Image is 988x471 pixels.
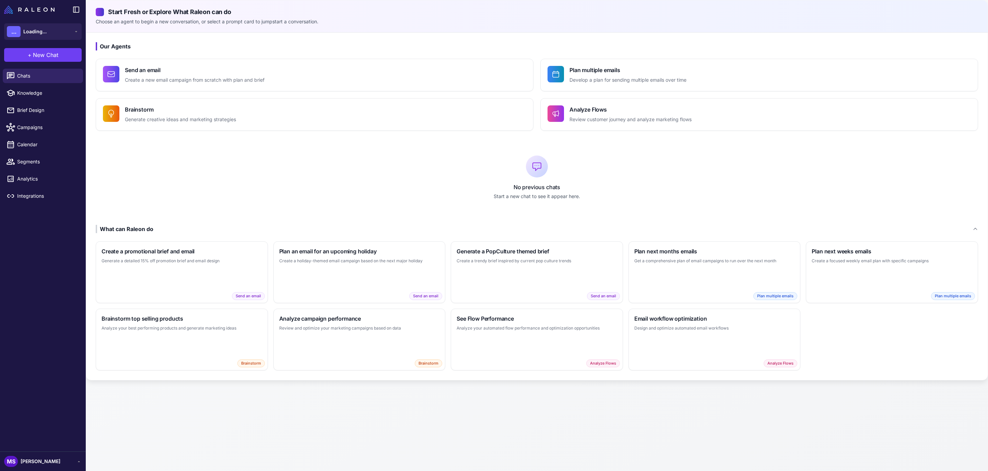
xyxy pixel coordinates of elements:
[96,225,153,233] div: What can Raleon do
[540,98,978,131] button: Analyze FlowsReview customer journey and analyze marketing flows
[3,154,83,169] a: Segments
[931,292,975,300] span: Plan multiple emails
[125,76,264,84] p: Create a new email campaign from scratch with plan and brief
[628,309,801,370] button: Email workflow optimizationDesign and optimize automated email workflowsAnalyze Flows
[237,359,265,367] span: Brainstorm
[232,292,265,300] span: Send an email
[96,7,978,16] h2: Start Fresh or Explore What Raleon can do
[3,120,83,135] a: Campaigns
[4,48,82,62] button: +New Chat
[3,69,83,83] a: Chats
[764,359,797,367] span: Analyze Flows
[96,241,268,303] button: Create a promotional brief and emailGenerate a detailed 15% off promotion brief and email designS...
[806,241,978,303] button: Plan next weeks emailsCreate a focused weekly email plan with specific campaignsPlan multiple emails
[102,314,262,323] h3: Brainstorm top selling products
[451,309,623,370] button: See Flow PerformanceAnalyze your automated flow performance and optimization opportunitiesAnalyze...
[33,51,58,59] span: New Chat
[96,98,533,131] button: BrainstormGenerate creative ideas and marketing strategies
[4,456,18,467] div: MS
[540,59,978,91] button: Plan multiple emailsDevelop a plan for sending multiple emails over time
[753,292,797,300] span: Plan multiple emails
[17,141,78,148] span: Calendar
[273,309,446,370] button: Analyze campaign performanceReview and optimize your marketing campaigns based on dataBrainstorm
[96,183,978,191] p: No previous chats
[569,116,692,124] p: Review customer journey and analyze marketing flows
[634,325,795,332] p: Design and optimize automated email workflows
[96,309,268,370] button: Brainstorm top selling productsAnalyze your best performing products and generate marketing ideas...
[7,26,21,37] div: ...
[812,257,972,264] p: Create a focused weekly email plan with specific campaigns
[569,76,686,84] p: Develop a plan for sending multiple emails over time
[125,66,264,74] h4: Send an email
[279,314,440,323] h3: Analyze campaign performance
[96,42,978,50] h3: Our Agents
[273,241,446,303] button: Plan an email for an upcoming holidayCreate a holiday-themed email campaign based on the next maj...
[96,59,533,91] button: Send an emailCreate a new email campaign from scratch with plan and brief
[17,175,78,183] span: Analytics
[28,51,32,59] span: +
[3,86,83,100] a: Knowledge
[17,89,78,97] span: Knowledge
[102,247,262,255] h3: Create a promotional brief and email
[17,158,78,165] span: Segments
[102,325,262,332] p: Analyze your best performing products and generate marketing ideas
[587,292,620,300] span: Send an email
[17,106,78,114] span: Brief Design
[634,314,795,323] h3: Email workflow optimization
[4,23,82,40] button: ...Loading...
[451,241,623,303] button: Generate a PopCulture themed briefCreate a trendy brief inspired by current pop culture trendsSen...
[279,247,440,255] h3: Plan an email for an upcoming holiday
[457,325,617,332] p: Analyze your automated flow performance and optimization opportunities
[23,28,47,35] span: Loading...
[634,257,795,264] p: Get a comprehensive plan of email campaigns to run over the next month
[125,105,236,114] h4: Brainstorm
[628,241,801,303] button: Plan next months emailsGet a comprehensive plan of email campaigns to run over the next monthPlan...
[96,18,978,25] p: Choose an agent to begin a new conversation, or select a prompt card to jumpstart a conversation.
[21,458,60,465] span: [PERSON_NAME]
[125,116,236,124] p: Generate creative ideas and marketing strategies
[812,247,972,255] h3: Plan next weeks emails
[415,359,442,367] span: Brainstorm
[96,193,978,200] p: Start a new chat to see it appear here.
[17,72,78,80] span: Chats
[569,66,686,74] h4: Plan multiple emails
[279,325,440,332] p: Review and optimize your marketing campaigns based on data
[569,105,692,114] h4: Analyze Flows
[457,314,617,323] h3: See Flow Performance
[3,172,83,186] a: Analytics
[4,5,55,14] img: Raleon Logo
[457,247,617,255] h3: Generate a PopCulture themed brief
[634,247,795,255] h3: Plan next months emails
[17,192,78,200] span: Integrations
[17,124,78,131] span: Campaigns
[586,359,620,367] span: Analyze Flows
[3,137,83,152] a: Calendar
[3,103,83,117] a: Brief Design
[279,257,440,264] p: Create a holiday-themed email campaign based on the next major holiday
[4,5,57,14] a: Raleon Logo
[409,292,442,300] span: Send an email
[457,257,617,264] p: Create a trendy brief inspired by current pop culture trends
[3,189,83,203] a: Integrations
[102,257,262,264] p: Generate a detailed 15% off promotion brief and email design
